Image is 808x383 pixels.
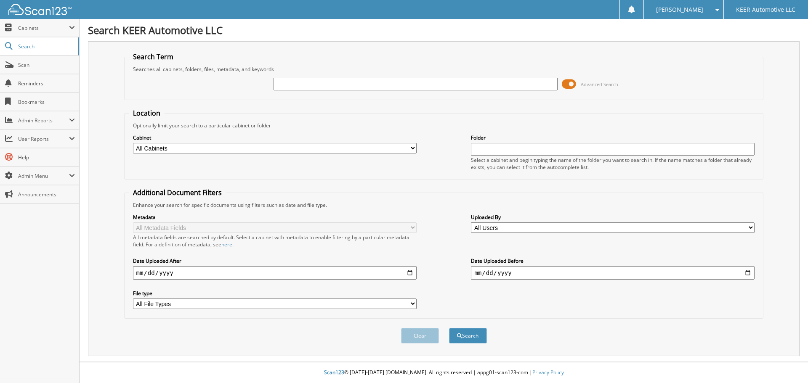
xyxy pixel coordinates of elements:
iframe: Chat Widget [766,343,808,383]
div: Optionally limit your search to a particular cabinet or folder [129,122,759,129]
div: All metadata fields are searched by default. Select a cabinet with metadata to enable filtering b... [133,234,417,248]
div: Select a cabinet and begin typing the name of the folder you want to search in. If the name match... [471,156,755,171]
button: Search [449,328,487,343]
div: Searches all cabinets, folders, files, metadata, and keywords [129,66,759,73]
h1: Search KEER Automotive LLC [88,23,800,37]
span: KEER Automotive LLC [736,7,795,12]
img: scan123-logo-white.svg [8,4,72,15]
div: © [DATE]-[DATE] [DOMAIN_NAME]. All rights reserved | appg01-scan123-com | [80,362,808,383]
legend: Search Term [129,52,178,61]
label: Date Uploaded After [133,257,417,264]
label: Metadata [133,214,417,221]
span: Cabinets [18,24,69,32]
span: Advanced Search [581,81,618,87]
span: User Reports [18,135,69,143]
span: Help [18,154,75,161]
label: Folder [471,134,755,141]
span: [PERSON_NAME] [656,7,703,12]
legend: Additional Document Filters [129,188,226,197]
legend: Location [129,108,165,118]
span: Announcements [18,191,75,198]
button: Clear [401,328,439,343]
span: Scan [18,61,75,69]
label: File type [133,290,417,297]
span: Bookmarks [18,98,75,106]
span: Search [18,43,74,50]
input: start [133,266,417,280]
label: Cabinet [133,134,417,141]
input: end [471,266,755,280]
span: Admin Menu [18,172,69,180]
span: Reminders [18,80,75,87]
a: here [221,241,232,248]
label: Date Uploaded Before [471,257,755,264]
a: Privacy Policy [532,369,564,376]
span: Scan123 [324,369,344,376]
span: Admin Reports [18,117,69,124]
label: Uploaded By [471,214,755,221]
div: Enhance your search for specific documents using filters such as date and file type. [129,201,759,209]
